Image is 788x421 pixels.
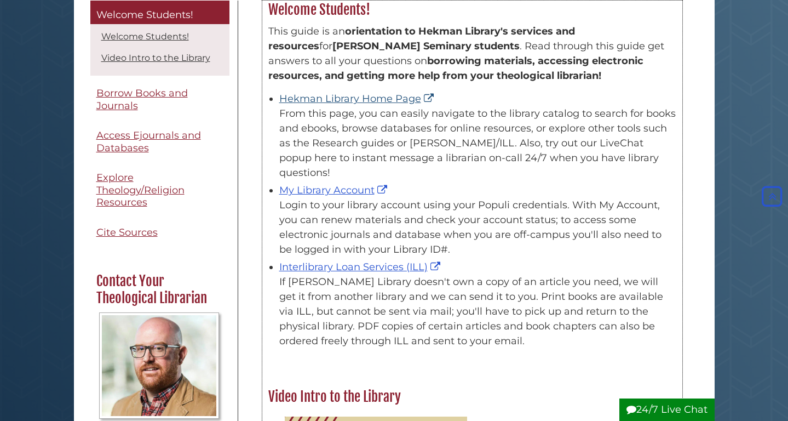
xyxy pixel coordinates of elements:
[279,275,676,349] div: If [PERSON_NAME] Library doesn't own a copy of an article you need, we will get it from another l...
[96,9,193,21] span: Welcome Students!
[96,226,158,238] span: Cite Sources
[91,272,228,307] h2: Contact Your Theological Librarian
[279,106,676,180] div: From this page, you can easily navigate to the library catalog to search for books and ebooks, br...
[90,220,229,245] a: Cite Sources
[279,261,443,273] a: Interlibrary Loan Services (ILL)
[268,25,575,52] strong: orientation to Hekman Library's services and resources
[263,388,682,406] h2: Video Intro to the Library
[101,31,189,42] a: Welcome Students!
[90,166,229,215] a: Explore Theology/Religion Resources
[96,172,185,208] span: Explore Theology/Religion Resources
[268,55,643,82] b: borrowing materials, accessing electronic resources, and getting more help from your theological ...
[90,1,229,25] a: Welcome Students!
[268,25,664,82] span: This guide is an for . Read through this guide get answers to all your questions on
[279,198,676,257] div: Login to your library account using your Populi credentials. With My Account, you can renew mater...
[101,53,210,63] a: Video Intro to the Library
[332,40,520,52] strong: [PERSON_NAME] Seminary students
[96,129,201,154] span: Access Ejournals and Databases
[99,312,219,419] img: Profile Photo
[279,93,436,105] a: Hekman Library Home Page
[90,123,229,160] a: Access Ejournals and Databases
[96,87,188,112] span: Borrow Books and Journals
[90,81,229,118] a: Borrow Books and Journals
[263,1,682,19] h2: Welcome Students!
[279,184,390,196] a: My Library Account
[759,191,785,203] a: Back to Top
[619,399,715,421] button: 24/7 Live Chat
